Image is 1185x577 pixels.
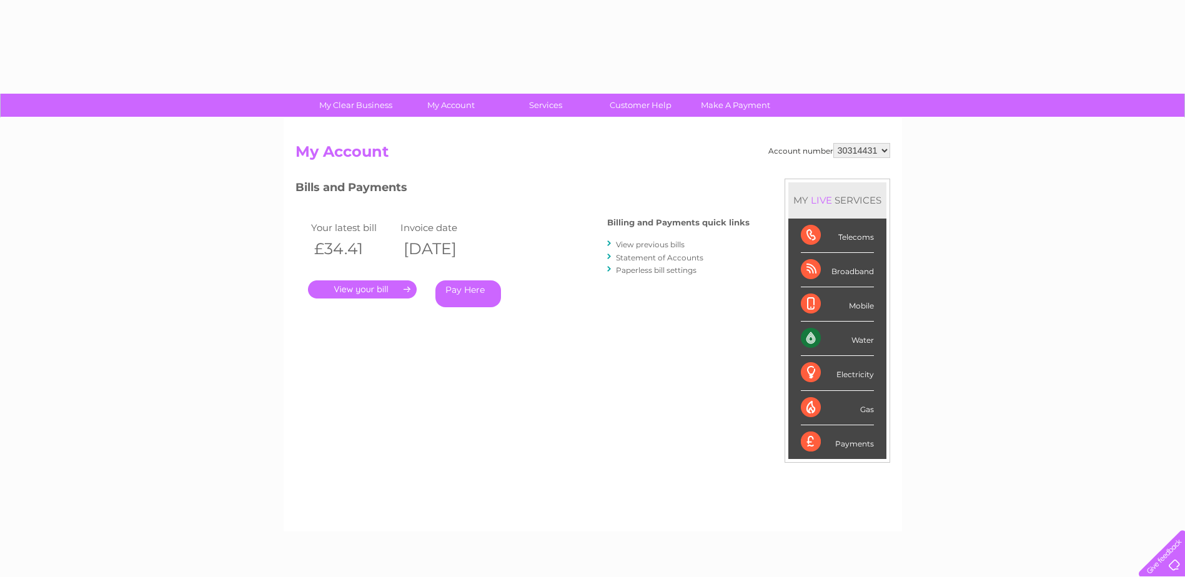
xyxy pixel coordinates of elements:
[295,179,750,200] h3: Bills and Payments
[788,182,886,218] div: MY SERVICES
[589,94,692,117] a: Customer Help
[308,280,417,298] a: .
[801,253,874,287] div: Broadband
[304,94,407,117] a: My Clear Business
[397,236,487,262] th: [DATE]
[616,240,685,249] a: View previous bills
[399,94,502,117] a: My Account
[616,253,703,262] a: Statement of Accounts
[801,356,874,390] div: Electricity
[494,94,597,117] a: Services
[801,391,874,425] div: Gas
[801,287,874,322] div: Mobile
[295,143,890,167] h2: My Account
[308,236,398,262] th: £34.41
[808,194,835,206] div: LIVE
[435,280,501,307] a: Pay Here
[616,265,697,275] a: Paperless bill settings
[801,425,874,459] div: Payments
[397,219,487,236] td: Invoice date
[684,94,787,117] a: Make A Payment
[308,219,398,236] td: Your latest bill
[768,143,890,158] div: Account number
[801,322,874,356] div: Water
[607,218,750,227] h4: Billing and Payments quick links
[801,219,874,253] div: Telecoms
